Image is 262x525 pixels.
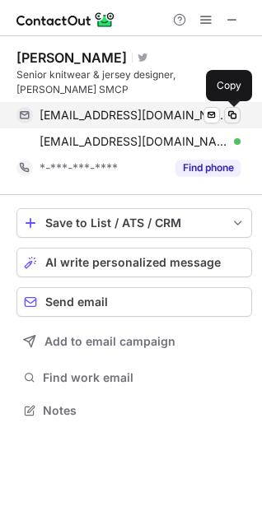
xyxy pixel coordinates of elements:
span: Find work email [43,370,246,385]
button: Send email [16,287,252,317]
button: AI write personalized message [16,248,252,277]
span: [EMAIL_ADDRESS][DOMAIN_NAME] [40,134,228,149]
button: Reveal Button [175,160,241,176]
span: Send email [45,295,108,309]
span: AI write personalized message [45,256,221,269]
span: Notes [43,403,246,418]
div: Save to List / ATS / CRM [45,216,223,230]
button: Notes [16,399,252,422]
img: ContactOut v5.3.10 [16,10,115,30]
div: [PERSON_NAME] [16,49,127,66]
div: Senior knitwear & jersey designer, [PERSON_NAME] SMCP [16,67,252,97]
span: [EMAIL_ADDRESS][DOMAIN_NAME] [40,108,228,123]
button: Find work email [16,366,252,389]
span: Add to email campaign [44,335,175,348]
button: save-profile-one-click [16,208,252,238]
button: Add to email campaign [16,327,252,356]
